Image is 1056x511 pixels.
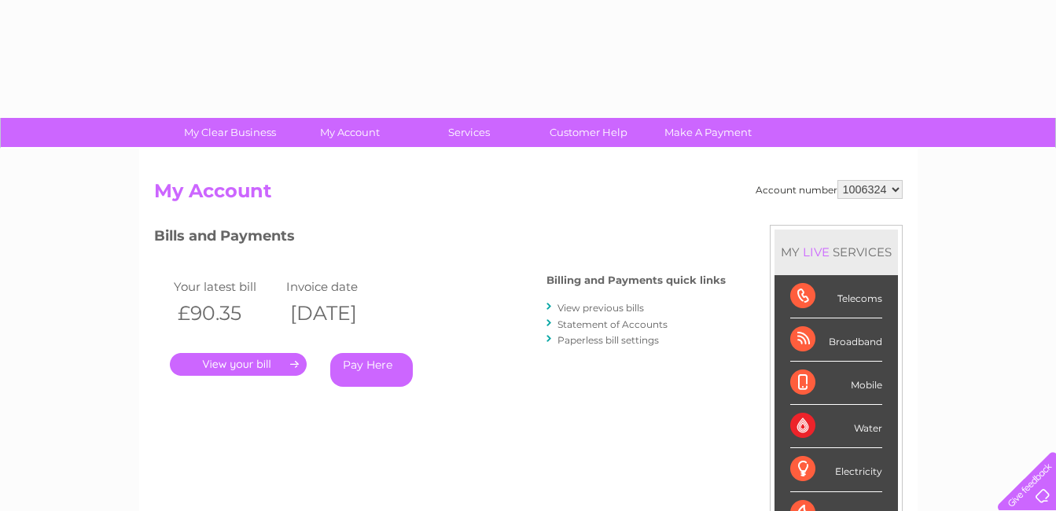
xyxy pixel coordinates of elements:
a: Services [404,118,534,147]
div: Account number [756,180,903,199]
th: [DATE] [282,297,396,329]
a: . [170,353,307,376]
div: Mobile [790,362,882,405]
a: Make A Payment [643,118,773,147]
h2: My Account [154,180,903,210]
div: MY SERVICES [775,230,898,274]
div: Telecoms [790,275,882,318]
a: My Clear Business [165,118,295,147]
h3: Bills and Payments [154,225,726,252]
td: Invoice date [282,276,396,297]
div: Broadband [790,318,882,362]
div: Water [790,405,882,448]
div: LIVE [800,244,833,259]
a: Statement of Accounts [557,318,668,330]
a: My Account [285,118,414,147]
div: Electricity [790,448,882,491]
td: Your latest bill [170,276,283,297]
a: Customer Help [524,118,653,147]
h4: Billing and Payments quick links [546,274,726,286]
th: £90.35 [170,297,283,329]
a: Paperless bill settings [557,334,659,346]
a: View previous bills [557,302,644,314]
a: Pay Here [330,353,413,387]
